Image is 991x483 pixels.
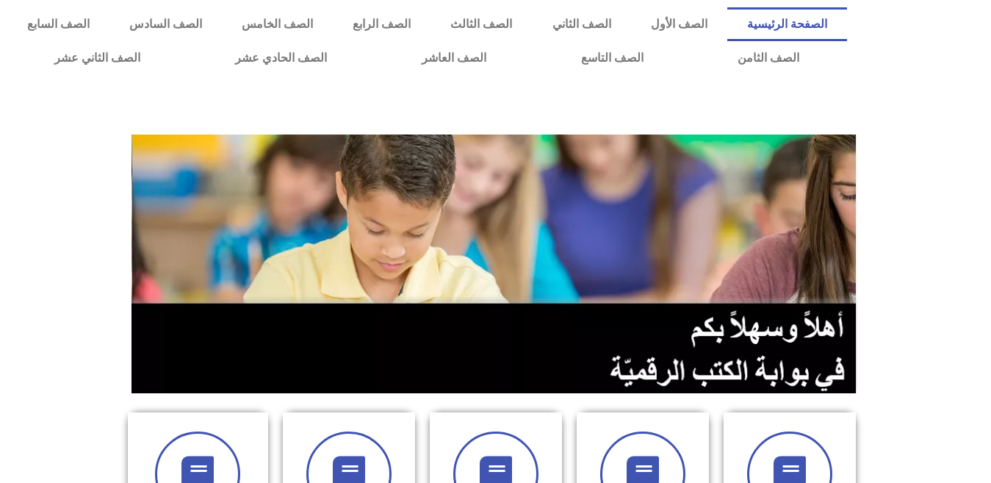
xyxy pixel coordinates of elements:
[533,41,691,75] a: الصف التاسع
[631,7,727,41] a: الصف الأول
[333,7,430,41] a: الصف الرابع
[533,7,631,41] a: الصف الثاني
[222,7,333,41] a: الصف الخامس
[375,41,534,75] a: الصف العاشر
[109,7,222,41] a: الصف السادس
[7,7,109,41] a: الصف السابع
[188,41,375,75] a: الصف الحادي عشر
[430,7,532,41] a: الصف الثالث
[691,41,847,75] a: الصف الثامن
[727,7,847,41] a: الصفحة الرئيسية
[7,41,188,75] a: الصف الثاني عشر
